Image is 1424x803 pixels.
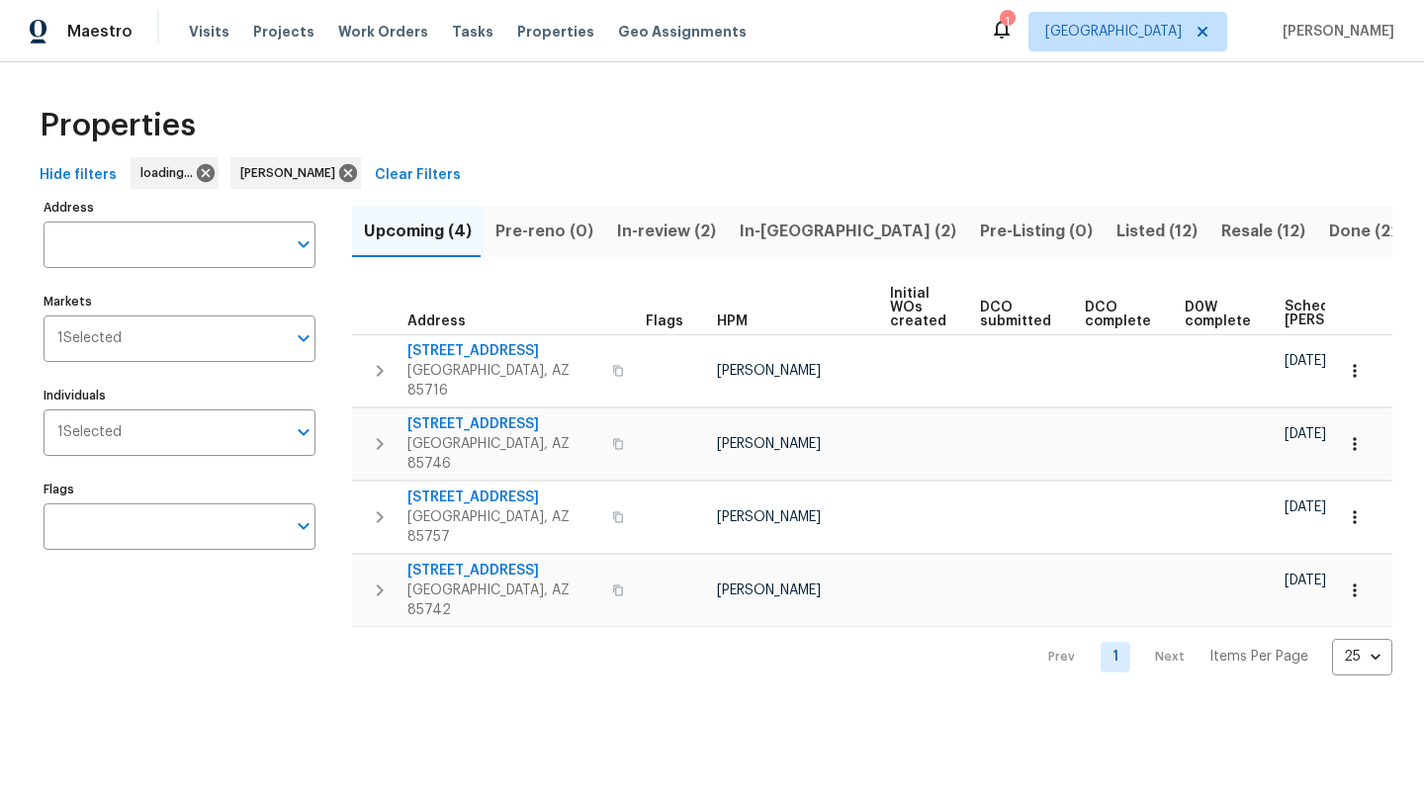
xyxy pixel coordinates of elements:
label: Individuals [44,390,315,401]
span: Geo Assignments [618,22,747,42]
span: [STREET_ADDRESS] [407,341,600,361]
button: Open [290,324,317,352]
span: [PERSON_NAME] [717,364,821,378]
span: [GEOGRAPHIC_DATA] [1045,22,1182,42]
span: [DATE] [1285,574,1326,587]
span: Clear Filters [375,163,461,188]
span: [PERSON_NAME] [717,437,821,451]
a: Goto page 1 [1101,642,1130,672]
span: Scheduled [PERSON_NAME] [1285,300,1396,327]
span: In-[GEOGRAPHIC_DATA] (2) [740,218,956,245]
span: Properties [517,22,594,42]
button: Hide filters [32,157,125,194]
span: [STREET_ADDRESS] [407,414,600,434]
div: [PERSON_NAME] [230,157,361,189]
nav: Pagination Navigation [1029,639,1392,675]
span: Pre-reno (0) [495,218,593,245]
span: [DATE] [1285,354,1326,368]
div: loading... [131,157,219,189]
span: Flags [646,314,683,328]
button: Open [290,512,317,540]
span: [GEOGRAPHIC_DATA], AZ 85746 [407,434,600,474]
p: Items Per Page [1209,647,1308,667]
span: Listed (12) [1116,218,1198,245]
div: 1 [1000,12,1014,32]
span: Properties [40,116,196,135]
span: Hide filters [40,163,117,188]
span: Resale (12) [1221,218,1305,245]
label: Flags [44,484,315,495]
span: D0W complete [1185,301,1251,328]
span: [DATE] [1285,500,1326,514]
div: 25 [1332,631,1392,682]
span: Pre-Listing (0) [980,218,1093,245]
button: Clear Filters [367,157,469,194]
span: Initial WOs created [890,287,946,328]
span: Work Orders [338,22,428,42]
span: [PERSON_NAME] [717,510,821,524]
span: 1 Selected [57,330,122,347]
button: Open [290,230,317,258]
span: [PERSON_NAME] [240,163,343,183]
span: [GEOGRAPHIC_DATA], AZ 85757 [407,507,600,547]
span: loading... [140,163,201,183]
span: [PERSON_NAME] [717,583,821,597]
span: HPM [717,314,748,328]
span: [STREET_ADDRESS] [407,561,600,580]
span: Maestro [67,22,133,42]
span: Projects [253,22,314,42]
span: DCO complete [1085,301,1151,328]
span: Visits [189,22,229,42]
span: Address [407,314,466,328]
span: Done (221) [1329,218,1413,245]
span: [STREET_ADDRESS] [407,488,600,507]
label: Address [44,202,315,214]
span: Tasks [452,25,493,39]
span: DCO submitted [980,301,1051,328]
span: 1 Selected [57,424,122,441]
span: In-review (2) [617,218,716,245]
span: [PERSON_NAME] [1275,22,1394,42]
span: Upcoming (4) [364,218,472,245]
button: Open [290,418,317,446]
span: [GEOGRAPHIC_DATA], AZ 85742 [407,580,600,620]
label: Markets [44,296,315,308]
span: [DATE] [1285,427,1326,441]
span: [GEOGRAPHIC_DATA], AZ 85716 [407,361,600,401]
